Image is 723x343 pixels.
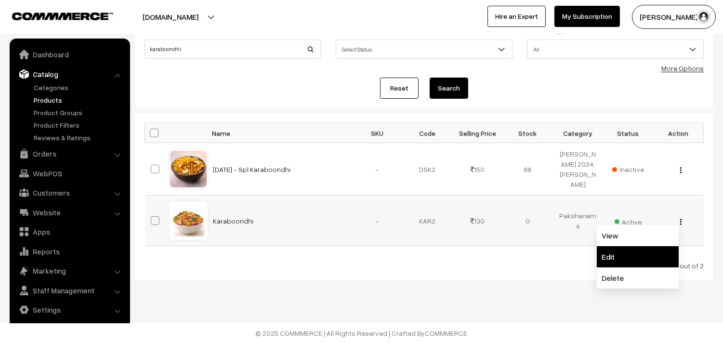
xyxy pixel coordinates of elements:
[213,217,254,225] a: Karaboondhi
[612,164,644,174] span: Inactive
[380,78,419,99] a: Reset
[402,143,452,196] td: DSK2
[336,41,512,58] span: Select Status
[145,40,321,59] input: Name / SKU / Code
[12,145,127,162] a: Orders
[12,223,127,240] a: Apps
[109,5,232,29] button: [DOMAIN_NAME]
[502,143,552,196] td: 88
[553,196,603,246] td: Pakshanams
[487,6,546,27] a: Hire an Expert
[352,143,402,196] td: -
[336,40,513,59] span: Select Status
[597,246,679,267] a: Edit
[553,123,603,143] th: Category
[31,82,127,92] a: Categories
[425,329,468,337] a: COMMMERCE
[12,204,127,221] a: Website
[12,282,127,299] a: Staff Management
[12,66,127,83] a: Catalog
[430,78,468,99] button: Search
[603,123,653,143] th: Status
[527,40,704,59] span: All
[653,123,703,143] th: Action
[553,143,603,196] td: [PERSON_NAME] 2024, [PERSON_NAME]
[661,64,704,72] a: More Options
[502,123,552,143] th: Stock
[31,107,127,118] a: Product Groups
[502,196,552,246] td: 0
[697,10,711,24] img: user
[554,6,620,27] a: My Subscription
[452,196,502,246] td: 130
[12,10,96,21] a: COMMMERCE
[597,267,679,289] a: Delete
[452,123,502,143] th: Selling Price
[632,5,716,29] button: [PERSON_NAME] s…
[12,243,127,260] a: Reports
[615,214,642,227] span: Active
[402,123,452,143] th: Code
[213,165,291,173] a: [DATE] - Spl Karaboondhi
[352,196,402,246] td: -
[31,95,127,105] a: Products
[527,41,703,58] span: All
[31,120,127,130] a: Product Filters
[208,123,352,143] th: Name
[402,196,452,246] td: KAR2
[680,219,682,225] img: Menu
[145,261,704,271] div: Currently viewing 1-2 out of 2
[12,301,127,318] a: Settings
[12,165,127,182] a: WebPOS
[597,225,679,246] a: View
[12,13,113,20] img: COMMMERCE
[680,167,682,173] img: Menu
[12,184,127,201] a: Customers
[31,132,127,143] a: Reviews & Ratings
[452,143,502,196] td: 150
[12,262,127,279] a: Marketing
[12,46,127,63] a: Dashboard
[352,123,402,143] th: SKU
